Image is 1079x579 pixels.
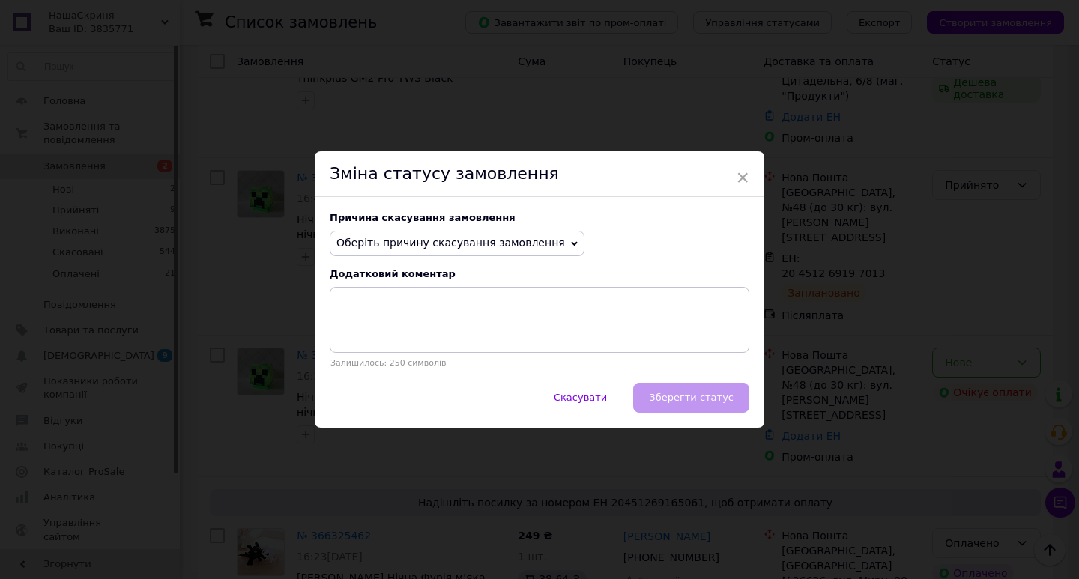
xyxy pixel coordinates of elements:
[538,383,623,413] button: Скасувати
[330,212,749,223] div: Причина скасування замовлення
[330,358,749,368] p: Залишилось: 250 символів
[554,392,607,403] span: Скасувати
[736,165,749,190] span: ×
[315,151,764,197] div: Зміна статусу замовлення
[330,268,749,279] div: Додатковий коментар
[336,237,565,249] span: Оберіть причину скасування замовлення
